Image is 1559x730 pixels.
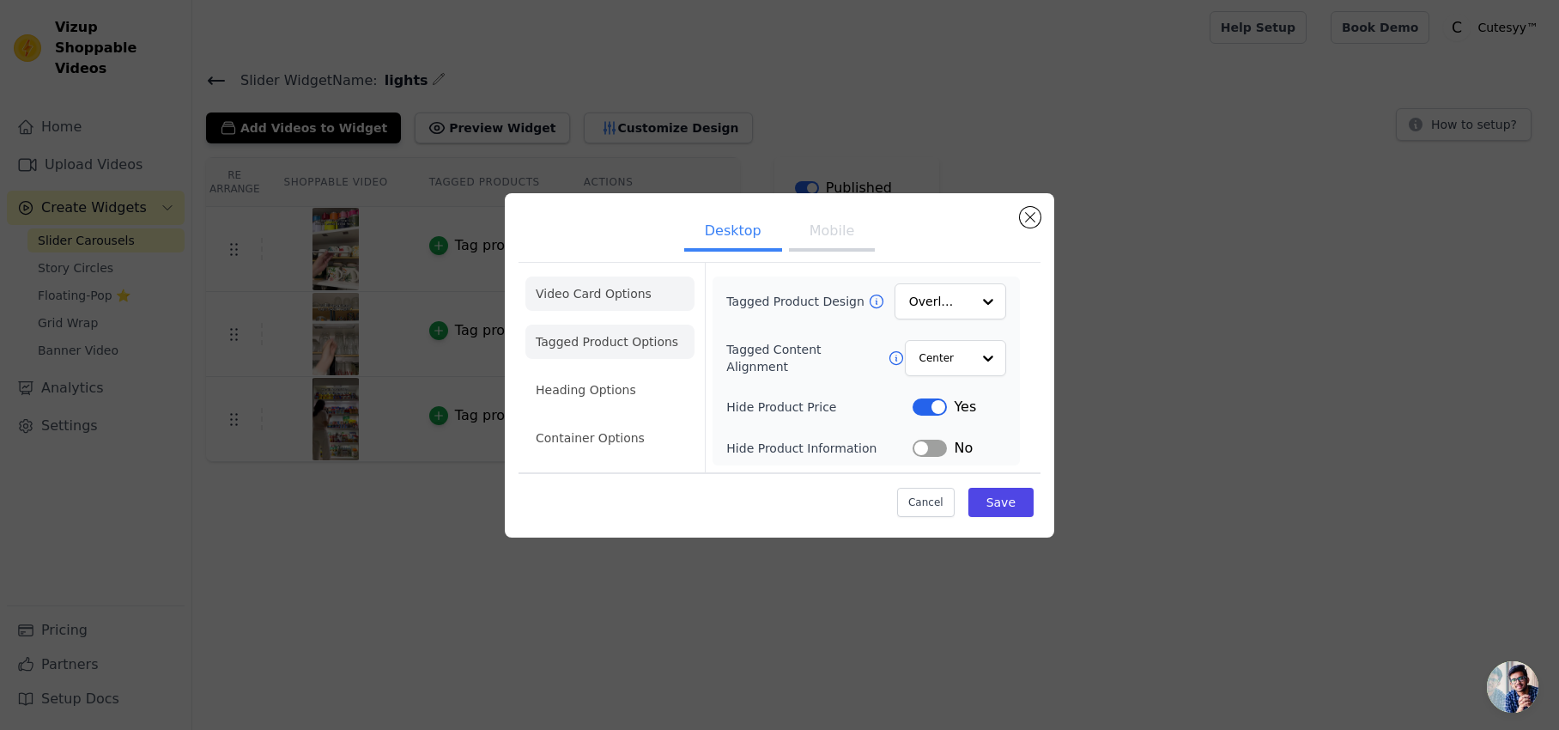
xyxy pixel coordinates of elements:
[726,293,867,310] label: Tagged Product Design
[726,341,887,375] label: Tagged Content Alignment
[1487,661,1538,713] div: Open chat
[954,438,973,459] span: No
[968,488,1034,517] button: Save
[684,214,782,252] button: Desktop
[897,488,955,517] button: Cancel
[789,214,875,252] button: Mobile
[525,373,695,407] li: Heading Options
[525,277,695,311] li: Video Card Options
[525,325,695,359] li: Tagged Product Options
[726,398,913,416] label: Hide Product Price
[1020,207,1040,228] button: Close modal
[525,421,695,455] li: Container Options
[954,397,976,417] span: Yes
[726,440,913,457] label: Hide Product Information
